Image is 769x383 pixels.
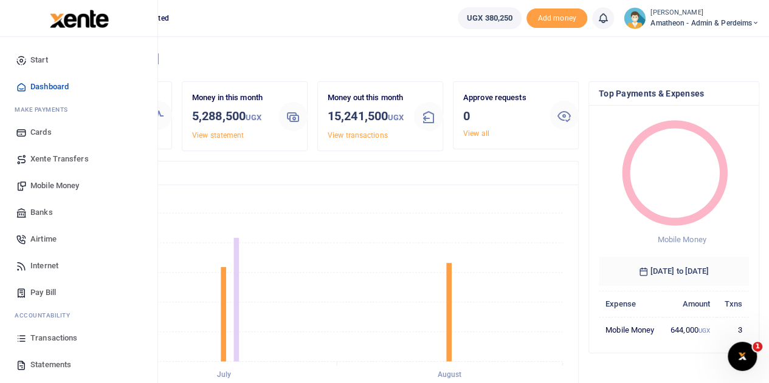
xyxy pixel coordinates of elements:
span: Pay Bill [30,286,56,299]
li: Ac [10,306,148,325]
span: Add money [526,8,587,29]
td: 644,000 [663,317,717,342]
li: Toup your wallet [526,8,587,29]
small: UGX [246,113,261,122]
iframe: Intercom live chat [728,342,757,371]
a: profile-user [PERSON_NAME] Amatheon - Admin & Perdeims [624,7,759,29]
span: 1 [753,342,762,351]
small: [PERSON_NAME] [650,8,759,18]
img: profile-user [624,7,646,29]
th: Expense [599,291,663,317]
h3: 0 [463,107,540,125]
span: Mobile Money [30,180,79,192]
li: Wallet ballance [453,7,526,29]
span: Airtime [30,233,57,245]
h4: Transactions Overview [57,166,568,180]
a: View all [463,129,489,138]
span: UGX 380,250 [467,12,512,24]
a: Mobile Money [10,172,148,199]
a: Dashboard [10,73,148,100]
a: Statements [10,351,148,378]
span: Internet [30,260,58,272]
a: Pay Bill [10,279,148,306]
a: Cards [10,119,148,146]
h3: 15,241,500 [328,107,404,127]
tspan: July [217,370,231,379]
a: Start [10,47,148,73]
th: Amount [663,291,717,317]
a: Internet [10,253,148,279]
a: Banks [10,199,148,226]
h3: 5,288,500 [192,107,269,127]
a: Add money [526,13,587,22]
span: Mobile Money [657,235,706,244]
h4: Hello [PERSON_NAME] [46,52,759,66]
td: 3 [717,317,749,342]
a: View statement [192,131,244,140]
a: Transactions [10,325,148,351]
small: UGX [698,327,710,334]
p: Money out this month [328,92,404,104]
small: UGX [388,113,404,122]
span: Transactions [30,332,77,344]
span: Statements [30,359,71,371]
a: UGX 380,250 [458,7,522,29]
span: Cards [30,126,52,138]
h6: [DATE] to [DATE] [599,257,749,286]
span: Amatheon - Admin & Perdeims [650,18,759,29]
p: Approve requests [463,92,540,104]
p: Money in this month [192,92,269,104]
td: Mobile Money [599,317,663,342]
img: logo-large [50,10,109,28]
span: ake Payments [21,105,68,114]
th: Txns [717,291,749,317]
li: M [10,100,148,119]
h4: Top Payments & Expenses [599,87,749,100]
a: logo-small logo-large logo-large [49,13,109,22]
span: countability [24,311,70,320]
a: Xente Transfers [10,146,148,172]
span: Start [30,54,48,66]
span: Xente Transfers [30,153,89,165]
a: Airtime [10,226,148,253]
span: Banks [30,206,53,219]
span: Dashboard [30,81,69,93]
a: View transactions [328,131,388,140]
